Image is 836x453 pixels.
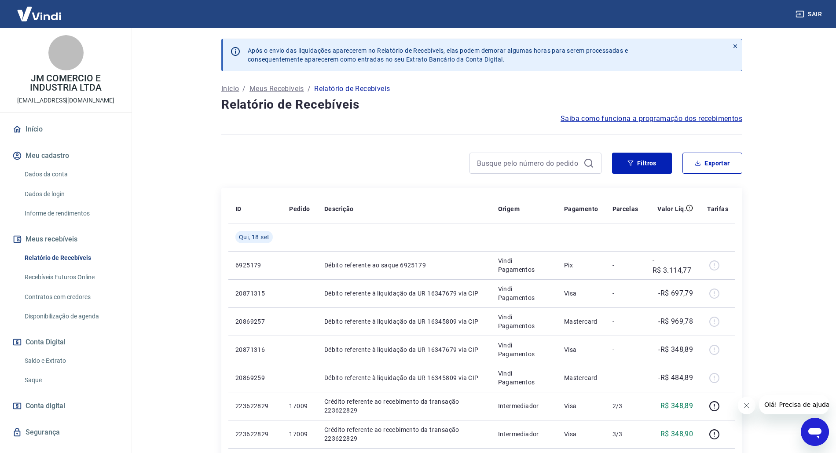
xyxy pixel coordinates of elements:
[308,84,311,94] p: /
[612,289,638,298] p: -
[21,268,121,286] a: Recebíveis Futuros Online
[7,74,125,92] p: JM COMERCIO E INDUSTRIA LTDA
[235,261,275,270] p: 6925179
[738,397,755,414] iframe: Fechar mensagem
[21,165,121,183] a: Dados da conta
[21,288,121,306] a: Contratos com credores
[658,344,693,355] p: -R$ 348,89
[498,285,550,302] p: Vindi Pagamentos
[21,249,121,267] a: Relatório de Recebíveis
[612,153,672,174] button: Filtros
[498,430,550,438] p: Intermediador
[11,120,121,139] a: Início
[314,84,390,94] p: Relatório de Recebíveis
[324,345,484,354] p: Débito referente à liquidação da UR 16347679 via CIP
[658,316,693,327] p: -R$ 969,78
[11,0,68,27] img: Vindi
[653,255,693,276] p: -R$ 3.114,77
[564,402,598,410] p: Visa
[801,418,829,446] iframe: Botão para abrir a janela de mensagens
[658,373,693,383] p: -R$ 484,89
[660,429,693,439] p: R$ 348,90
[707,205,728,213] p: Tarifas
[289,205,310,213] p: Pedido
[612,345,638,354] p: -
[682,153,742,174] button: Exportar
[235,205,242,213] p: ID
[658,288,693,299] p: -R$ 697,79
[249,84,304,94] a: Meus Recebíveis
[612,373,638,382] p: -
[235,373,275,382] p: 20869259
[564,261,598,270] p: Pix
[498,341,550,358] p: Vindi Pagamentos
[498,313,550,330] p: Vindi Pagamentos
[564,373,598,382] p: Mastercard
[21,352,121,370] a: Saldo e Extrato
[498,205,520,213] p: Origem
[289,402,310,410] p: 17009
[11,230,121,249] button: Meus recebíveis
[660,401,693,411] p: R$ 348,89
[324,205,354,213] p: Descrição
[564,289,598,298] p: Visa
[498,256,550,274] p: Vindi Pagamentos
[561,113,742,124] a: Saiba como funciona a programação dos recebimentos
[235,289,275,298] p: 20871315
[657,205,686,213] p: Valor Líq.
[11,396,121,416] a: Conta digital
[26,400,65,412] span: Conta digital
[564,430,598,438] p: Visa
[239,233,269,241] span: Qui, 18 set
[235,345,275,354] p: 20871316
[612,430,638,438] p: 3/3
[235,317,275,326] p: 20869257
[612,261,638,270] p: -
[759,395,829,414] iframe: Mensagem da empresa
[612,402,638,410] p: 2/3
[289,430,310,438] p: 17009
[324,289,484,298] p: Débito referente à liquidação da UR 16347679 via CIP
[564,345,598,354] p: Visa
[477,157,580,170] input: Busque pelo número do pedido
[612,205,638,213] p: Parcelas
[242,84,246,94] p: /
[564,205,598,213] p: Pagamento
[324,397,484,415] p: Crédito referente ao recebimento da transação 223622829
[5,6,74,13] span: Olá! Precisa de ajuda?
[564,317,598,326] p: Mastercard
[21,371,121,389] a: Saque
[235,402,275,410] p: 223622829
[324,373,484,382] p: Débito referente à liquidação da UR 16345809 via CIP
[498,402,550,410] p: Intermediador
[248,46,628,64] p: Após o envio das liquidações aparecerem no Relatório de Recebíveis, elas podem demorar algumas ho...
[324,425,484,443] p: Crédito referente ao recebimento da transação 223622829
[11,423,121,442] a: Segurança
[794,6,825,22] button: Sair
[17,96,114,105] p: [EMAIL_ADDRESS][DOMAIN_NAME]
[221,96,742,113] h4: Relatório de Recebíveis
[235,430,275,438] p: 223622829
[11,146,121,165] button: Meu cadastro
[21,307,121,325] a: Disponibilização de agenda
[11,332,121,352] button: Conta Digital
[498,369,550,387] p: Vindi Pagamentos
[324,261,484,270] p: Débito referente ao saque 6925179
[221,84,239,94] a: Início
[612,317,638,326] p: -
[324,317,484,326] p: Débito referente à liquidação da UR 16345809 via CIP
[21,185,121,203] a: Dados de login
[21,205,121,223] a: Informe de rendimentos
